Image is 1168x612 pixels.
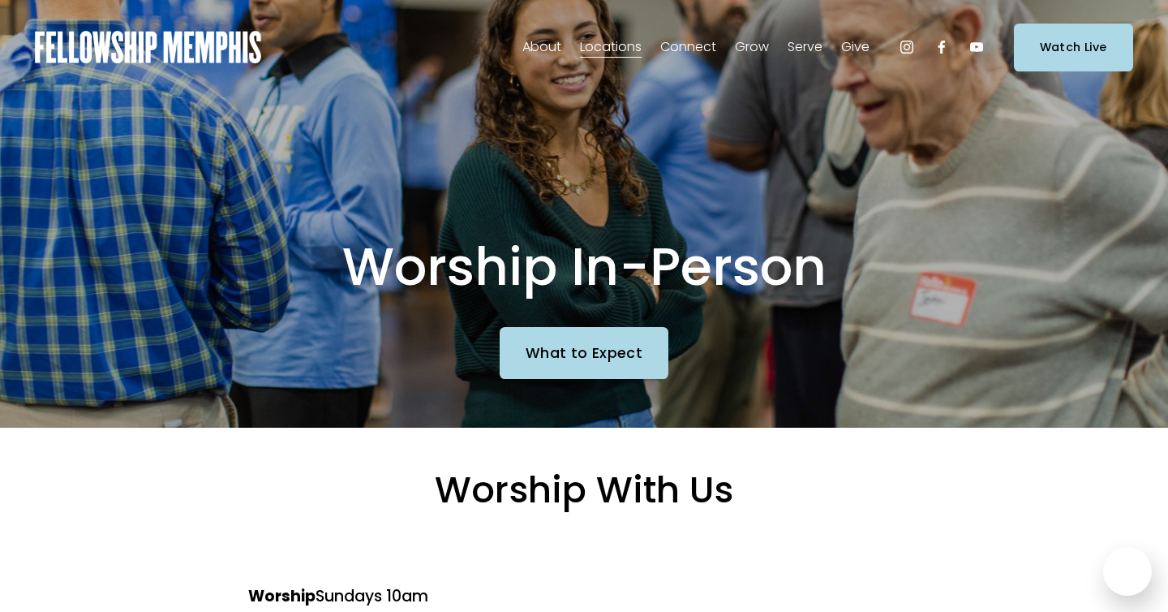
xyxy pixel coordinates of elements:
[660,34,716,60] a: folder dropdown
[522,36,561,59] span: About
[580,36,642,59] span: Locations
[660,36,716,59] span: Connect
[35,31,261,63] img: Fellowship Memphis
[500,327,668,379] a: What to Expect
[139,586,539,608] h4: Sundays 10am
[968,39,985,55] a: YouTube
[899,39,915,55] a: Instagram
[248,585,316,607] strong: Worship
[735,36,769,59] span: Grow
[788,36,822,59] span: Serve
[580,34,642,60] a: folder dropdown
[841,34,870,60] a: folder dropdown
[735,34,769,60] a: folder dropdown
[788,34,822,60] a: folder dropdown
[97,467,1071,514] h2: Worship With Us
[934,39,950,55] a: Facebook
[522,34,561,60] a: folder dropdown
[1014,24,1133,71] a: Watch Live
[219,235,949,300] h1: Worship In-Person
[841,36,870,59] span: Give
